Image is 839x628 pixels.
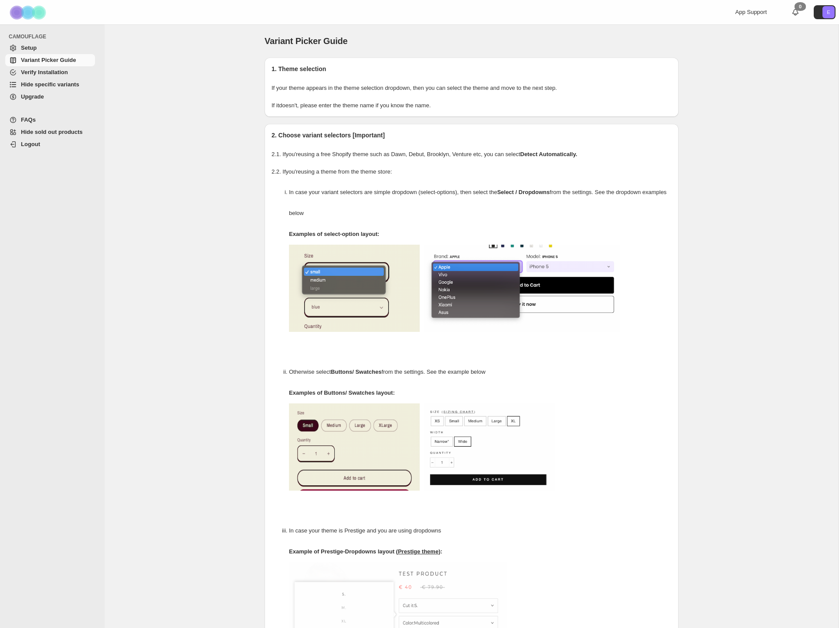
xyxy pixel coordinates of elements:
[827,10,830,15] text: E
[289,362,672,382] p: Otherwise select from the settings. See the example below
[5,78,95,91] a: Hide specific variants
[735,9,767,15] span: App Support
[7,0,51,24] img: Camouflage
[5,114,95,126] a: FAQs
[21,93,44,100] span: Upgrade
[424,403,555,491] img: camouflage-swatch-2
[791,8,800,17] a: 0
[814,5,836,19] button: Avatar with initials E
[289,231,379,237] strong: Examples of select-option layout:
[5,66,95,78] a: Verify Installation
[21,57,76,63] span: Variant Picker Guide
[331,369,381,375] strong: Buttons/ Swatches
[21,44,37,51] span: Setup
[398,548,438,555] span: Prestige theme
[424,245,620,332] img: camouflage-select-options-2
[520,151,577,157] strong: Detect Automatically.
[5,54,95,66] a: Variant Picker Guide
[21,129,83,135] span: Hide sold out products
[21,141,40,147] span: Logout
[272,84,672,92] p: If your theme appears in the theme selection dropdown, then you can select the theme and move to ...
[497,189,550,195] strong: Select / Dropdowns
[21,81,79,88] span: Hide specific variants
[265,36,348,46] span: Variant Picker Guide
[795,2,806,11] div: 0
[21,69,68,75] span: Verify Installation
[289,245,420,332] img: camouflage-select-options
[272,101,672,110] p: If it doesn't , please enter the theme name if you know the name.
[9,33,99,40] span: CAMOUFLAGE
[272,167,672,176] p: 2.2. If you're using a theme from the theme store:
[5,91,95,103] a: Upgrade
[289,182,672,224] p: In case your variant selectors are simple dropdown (select-options), then select the from the set...
[272,65,672,73] h2: 1. Theme selection
[272,150,672,159] p: 2.1. If you're using a free Shopify theme such as Dawn, Debut, Brooklyn, Venture etc, you can select
[289,520,672,541] p: In case your theme is Prestige and you are using dropdowns
[5,138,95,150] a: Logout
[289,548,442,555] strong: Example of Prestige-Dropdowns layout ( ):
[21,116,36,123] span: FAQs
[5,126,95,138] a: Hide sold out products
[289,403,420,491] img: camouflage-swatch-1
[289,389,395,396] strong: Examples of Buttons/ Swatches layout:
[272,131,672,140] h2: 2. Choose variant selectors [Important]
[5,42,95,54] a: Setup
[822,6,835,18] span: Avatar with initials E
